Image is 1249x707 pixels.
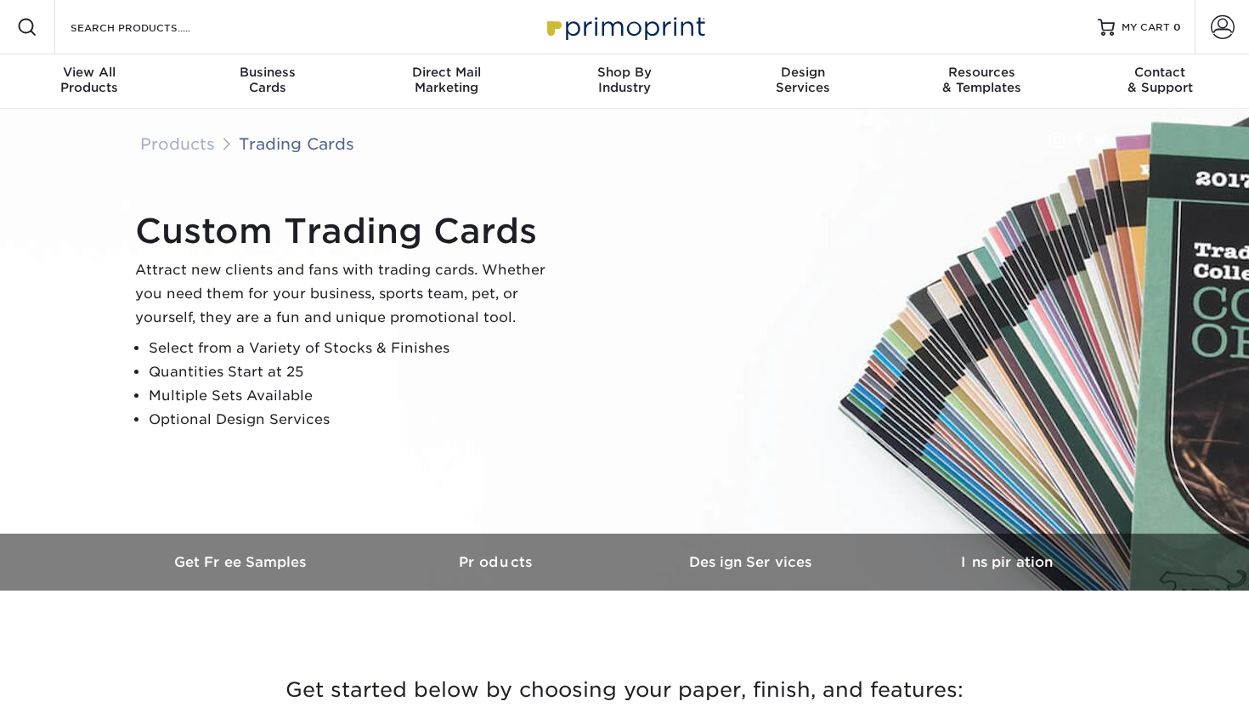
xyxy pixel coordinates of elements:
a: Shop ByIndustry [535,54,714,109]
input: SEARCH PRODUCTS..... [69,17,235,37]
li: Quantities Start at 25 [149,360,560,384]
span: MY CART [1122,20,1170,35]
span: Direct Mail [357,65,535,80]
p: Attract new clients and fans with trading cards. Whether you need them for your business, sports ... [135,258,560,330]
h3: Inspiration [879,554,1134,570]
li: Optional Design Services [149,408,560,432]
a: BusinessCards [178,54,357,109]
div: Industry [535,65,714,95]
a: Direct MailMarketing [357,54,535,109]
div: & Templates [892,65,1071,95]
div: & Support [1071,65,1249,95]
span: Design [714,65,892,80]
h3: Products [370,554,624,570]
a: DesignServices [714,54,892,109]
h1: Custom Trading Cards [135,211,560,252]
div: Services [714,65,892,95]
a: Design Services [624,534,879,591]
h3: Design Services [624,554,879,570]
div: Cards [178,65,357,95]
a: Products [140,134,215,153]
span: Shop By [535,65,714,80]
span: Business [178,65,357,80]
span: 0 [1173,21,1181,33]
li: Select from a Variety of Stocks & Finishes [149,337,560,360]
img: Primoprint [540,8,709,45]
span: Contact [1071,65,1249,80]
a: Trading Cards [239,134,354,153]
a: Inspiration [879,534,1134,591]
a: Contact& Support [1071,54,1249,109]
li: Multiple Sets Available [149,384,560,408]
div: Marketing [357,65,535,95]
a: Products [370,534,624,591]
h3: Get Free Samples [115,554,370,570]
span: Resources [892,65,1071,80]
a: Get Free Samples [115,534,370,591]
a: Resources& Templates [892,54,1071,109]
